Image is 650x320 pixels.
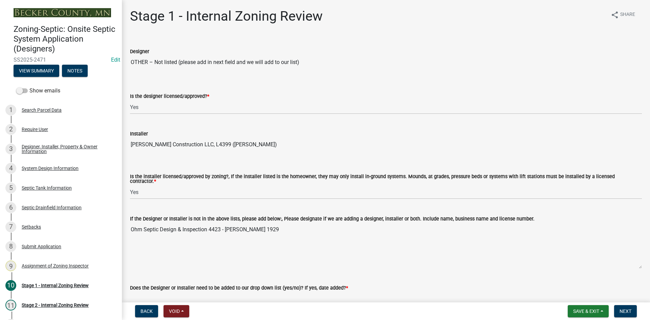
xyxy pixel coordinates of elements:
[620,11,635,19] span: Share
[16,87,60,95] label: Show emails
[5,300,16,311] div: 11
[14,68,59,74] wm-modal-confirm: Summary
[5,280,16,291] div: 10
[5,163,16,174] div: 4
[22,283,89,288] div: Stage 1 - Internal Zoning Review
[130,286,348,291] label: Does the Designer or Installer need to be added to our drop down list (yes/no)? If yes, date added?
[614,305,637,317] button: Next
[22,144,111,154] div: Designer, Installer, Property & Owner Information
[130,223,642,269] textarea: Ohm Septic Design & Inspection 4423 - [PERSON_NAME] 1929
[5,124,16,135] div: 2
[568,305,609,317] button: Save & Exit
[130,217,535,221] label: If the Designer or Installer is not in the above lists, please add below:, Please designate if we...
[130,174,642,184] label: Is the installer licensed/approved by zoning?, If the installer listed is the homeowner, they may...
[5,202,16,213] div: 6
[5,105,16,115] div: 1
[130,132,148,136] label: Installer
[130,8,323,24] h1: Stage 1 - Internal Zoning Review
[22,225,41,229] div: Setbacks
[62,65,88,77] button: Notes
[111,57,120,63] wm-modal-confirm: Edit Application Number
[135,305,158,317] button: Back
[14,57,108,63] span: SS2025-2471
[620,308,631,314] span: Next
[22,166,79,171] div: System Design Information
[5,183,16,193] div: 5
[22,127,48,132] div: Require User
[62,68,88,74] wm-modal-confirm: Notes
[140,308,153,314] span: Back
[14,65,59,77] button: View Summary
[130,49,149,54] label: Designer
[22,263,89,268] div: Assignment of Zoning Inspector
[14,24,116,54] h4: Zoning-Septic: Onsite Septic System Application (Designers)
[22,205,82,210] div: Septic Drainfield Information
[22,303,89,307] div: Stage 2 - Internal Zoning Review
[22,244,61,249] div: Submit Application
[611,11,619,19] i: share
[22,186,72,190] div: Septic Tank Information
[5,221,16,232] div: 7
[130,94,209,99] label: Is the designer licensed/approved?
[169,308,180,314] span: Void
[164,305,189,317] button: Void
[111,57,120,63] a: Edit
[14,8,111,17] img: Becker County, Minnesota
[5,144,16,154] div: 3
[22,108,62,112] div: Search Parcel Data
[5,241,16,252] div: 8
[5,260,16,271] div: 9
[605,8,641,21] button: shareShare
[573,308,599,314] span: Save & Exit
